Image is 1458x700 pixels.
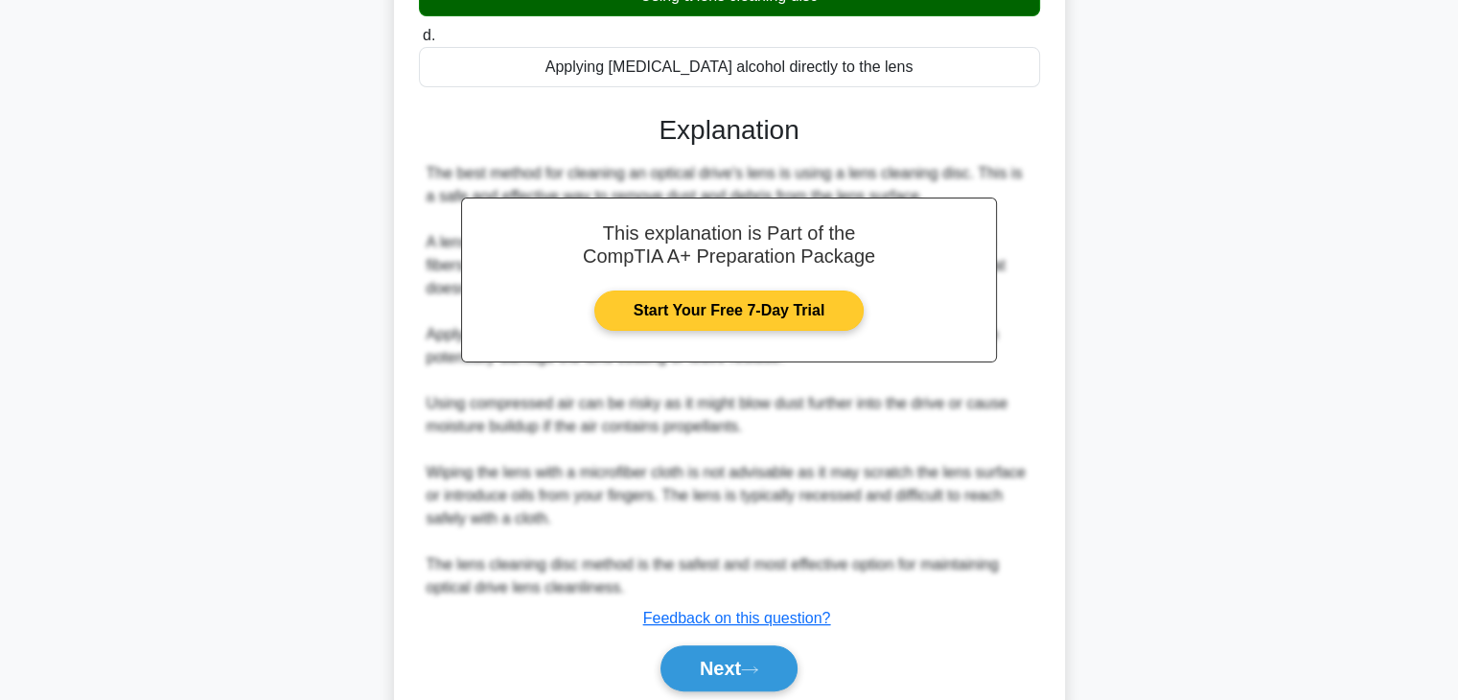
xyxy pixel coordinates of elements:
a: Feedback on this question? [643,610,831,626]
div: Applying [MEDICAL_DATA] alcohol directly to the lens [419,47,1040,87]
button: Next [660,645,798,691]
div: The best method for cleaning an optical drive's lens is using a lens cleaning disc. This is a saf... [427,162,1032,599]
h3: Explanation [430,114,1029,147]
a: Start Your Free 7-Day Trial [594,291,864,331]
span: d. [423,27,435,43]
